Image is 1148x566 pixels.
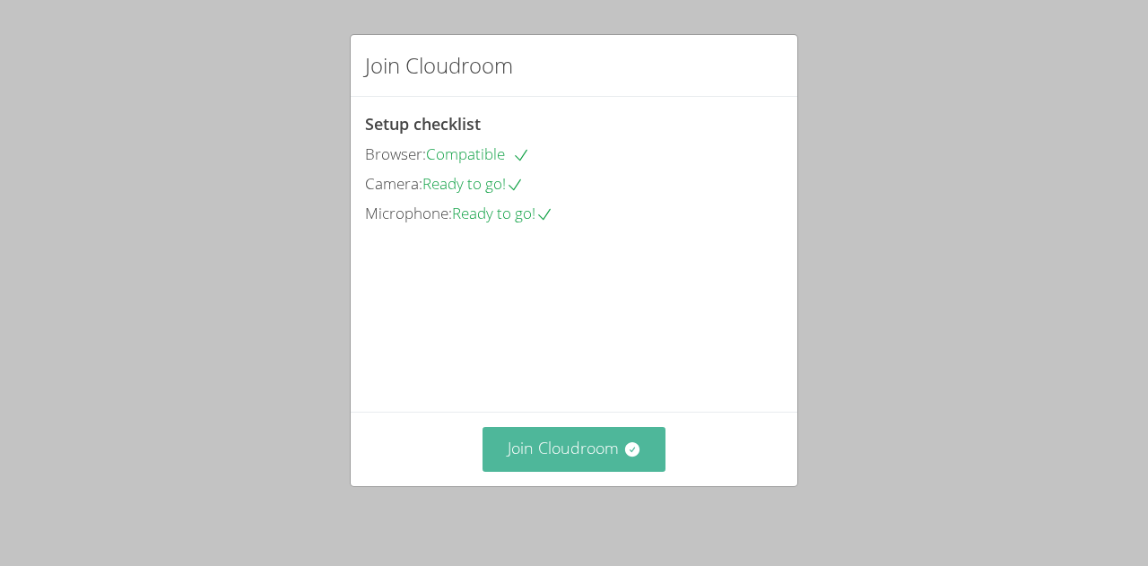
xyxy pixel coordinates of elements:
span: Microphone: [365,203,452,223]
h2: Join Cloudroom [365,49,513,82]
span: Browser: [365,144,426,164]
button: Join Cloudroom [483,427,666,471]
span: Setup checklist [365,113,481,135]
span: Compatible [426,144,530,164]
span: Ready to go! [422,173,524,194]
span: Ready to go! [452,203,553,223]
span: Camera: [365,173,422,194]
